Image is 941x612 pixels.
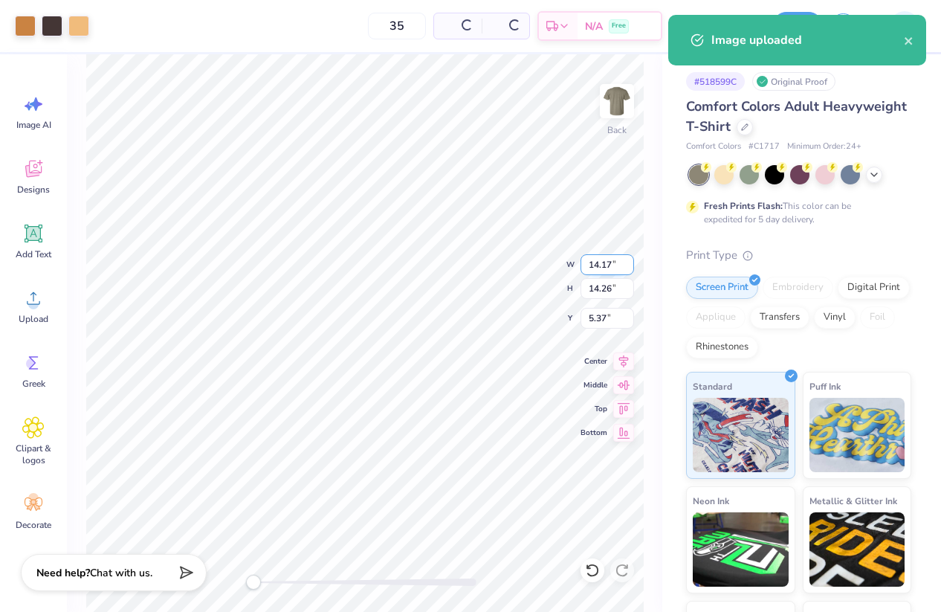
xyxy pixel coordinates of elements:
div: Transfers [750,306,809,329]
span: N/A [585,19,603,34]
input: – – [368,13,426,39]
div: Back [607,123,627,137]
span: Metallic & Glitter Ink [809,493,897,509]
span: Add Text [16,248,51,260]
span: Clipart & logos [9,442,58,466]
span: Middle [581,379,607,391]
span: Image AI [16,119,51,131]
span: # C1717 [748,141,780,153]
span: Greek [22,378,45,390]
span: Neon Ink [693,493,729,509]
span: Chat with us. [90,566,152,580]
span: Bottom [581,427,607,439]
div: Applique [686,306,746,329]
span: Top [581,403,607,415]
div: Original Proof [752,72,835,91]
span: Comfort Colors Adult Heavyweight T-Shirt [686,97,907,135]
span: Minimum Order: 24 + [787,141,861,153]
span: Designs [17,184,50,196]
span: Free [612,21,626,31]
div: # 518599C [686,72,745,91]
span: Comfort Colors [686,141,741,153]
span: Upload [19,313,48,325]
span: Standard [693,379,732,394]
strong: Need help? [36,566,90,580]
strong: Fresh Prints Flash: [704,200,783,212]
span: Center [581,355,607,367]
div: Rhinestones [686,336,758,358]
div: Image uploaded [711,31,904,49]
img: Puff Ink [809,398,905,472]
div: Foil [860,306,895,329]
img: Metallic & Glitter Ink [809,512,905,587]
div: Digital Print [838,277,910,299]
input: Untitled Design [692,11,765,41]
div: Screen Print [686,277,758,299]
img: Neon Ink [693,512,789,587]
img: Standard [693,398,789,472]
div: This color can be expedited for 5 day delivery. [704,199,887,226]
div: Accessibility label [246,575,261,590]
img: Armiel John Calzada [890,11,919,41]
div: Embroidery [763,277,833,299]
img: Back [602,86,632,116]
span: Puff Ink [809,379,841,394]
a: AJ [867,11,926,41]
button: close [904,31,914,49]
div: Vinyl [814,306,856,329]
span: Decorate [16,519,51,531]
div: Print Type [686,247,911,264]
